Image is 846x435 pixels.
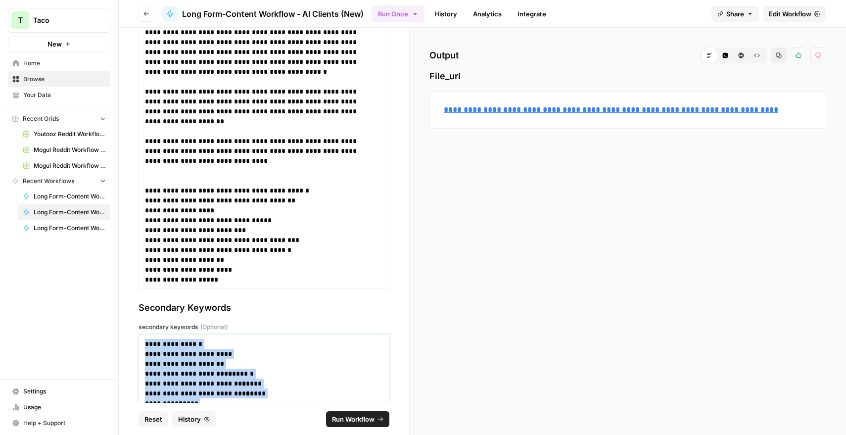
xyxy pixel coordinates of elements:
[372,5,424,22] button: Run Once
[8,174,110,189] button: Recent Workflows
[8,71,110,87] a: Browse
[8,399,110,415] a: Usage
[8,37,110,51] button: New
[172,411,216,427] button: History
[8,8,110,33] button: Workspace: Taco
[769,9,811,19] span: Edit Workflow
[139,411,168,427] button: Reset
[34,161,106,170] span: Mogul Reddit Workflow Grid
[34,145,106,154] span: Mogul Reddit Workflow Grid (1)
[326,411,389,427] button: Run Workflow
[512,6,552,22] a: Integrate
[23,75,106,84] span: Browse
[34,224,106,233] span: Long Form-Content Workflow - All Clients (New)
[23,387,106,396] span: Settings
[34,192,106,201] span: Long Form-Content Workflow - B2B Clients
[34,130,106,139] span: Youtooz Reddit Workflow Grid
[726,9,744,19] span: Share
[18,204,110,220] a: Long Form-Content Workflow - AI Clients (New)
[23,419,106,428] span: Help + Support
[711,6,759,22] button: Share
[200,323,228,332] span: (Optional)
[18,14,23,26] span: T
[34,208,106,217] span: Long Form-Content Workflow - AI Clients (New)
[763,6,826,22] a: Edit Workflow
[23,114,59,123] span: Recent Grids
[47,39,62,49] span: New
[429,48,826,63] h2: Output
[178,414,201,424] span: History
[23,177,74,186] span: Recent Workflows
[144,414,162,424] span: Reset
[467,6,508,22] a: Analytics
[18,189,110,204] a: Long Form-Content Workflow - B2B Clients
[18,142,110,158] a: Mogul Reddit Workflow Grid (1)
[429,69,826,83] span: File_url
[8,55,110,71] a: Home
[23,91,106,99] span: Your Data
[332,414,375,424] span: Run Workflow
[23,403,106,412] span: Usage
[182,8,364,20] span: Long Form-Content Workflow - AI Clients (New)
[8,111,110,126] button: Recent Grids
[139,301,389,315] div: Secondary Keywords
[18,158,110,174] a: Mogul Reddit Workflow Grid
[18,220,110,236] a: Long Form-Content Workflow - All Clients (New)
[23,59,106,68] span: Home
[162,6,364,22] a: Long Form-Content Workflow - AI Clients (New)
[8,384,110,399] a: Settings
[139,323,389,332] label: secondary keywords
[18,126,110,142] a: Youtooz Reddit Workflow Grid
[33,15,93,25] span: Taco
[8,87,110,103] a: Your Data
[428,6,463,22] a: History
[8,415,110,431] button: Help + Support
